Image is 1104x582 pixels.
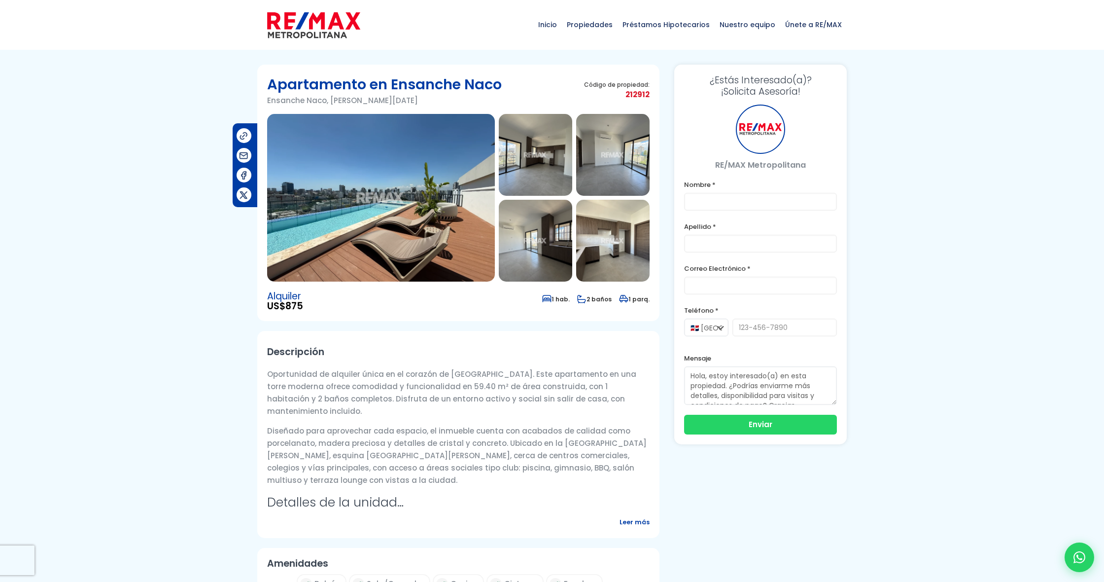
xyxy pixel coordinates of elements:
[267,558,650,569] h2: Amenidades
[499,200,572,282] img: Apartamento en Ensanche Naco
[239,170,249,181] img: Compartir
[285,299,303,313] span: 875
[736,105,785,154] div: RE/MAX Metropolitana
[732,319,837,336] input: 123-456-7890
[267,341,650,363] h2: Descripción
[684,366,837,405] textarea: Hola, estoy interesado(a) en esta propiedad. ¿Podrías enviarme más detalles, disponibilidad para ...
[684,74,837,86] span: ¿Estás Interesado(a)?
[576,114,650,196] img: Apartamento en Ensanche Naco
[562,10,618,39] span: Propiedades
[267,94,502,107] p: Ensanche Naco, [PERSON_NAME][DATE]
[267,301,303,311] span: US$
[267,74,502,94] h1: Apartamento en Ensanche Naco
[715,10,780,39] span: Nuestro equipo
[267,10,360,40] img: remax-metropolitana-logo
[542,295,570,303] span: 1 hab.
[499,114,572,196] img: Apartamento en Ensanche Naco
[684,304,837,317] label: Teléfono *
[684,220,837,233] label: Apellido *
[684,74,837,97] h3: ¡Solicita Asesoría!
[684,179,837,191] label: Nombre *
[267,368,650,417] p: Oportunidad de alquiler única en el corazón de [GEOGRAPHIC_DATA]. Este apartamento en una torre m...
[684,415,837,435] button: Enviar
[584,81,650,88] span: Código de propiedad:
[684,352,837,364] label: Mensaje
[780,10,847,39] span: Únete a RE/MAX
[619,295,650,303] span: 1 parq.
[620,516,650,528] span: Leer más
[684,159,837,171] p: RE/MAX Metropolitana
[584,88,650,101] span: 212912
[239,150,249,161] img: Compartir
[267,425,650,486] p: Diseñado para aprovechar cada espacio, el inmueble cuenta con acabados de calidad como porcelanat...
[239,131,249,141] img: Compartir
[267,291,303,301] span: Alquiler
[577,295,612,303] span: 2 baños
[267,114,495,282] img: Apartamento en Ensanche Naco
[618,10,715,39] span: Préstamos Hipotecarios
[576,200,650,282] img: Apartamento en Ensanche Naco
[533,10,562,39] span: Inicio
[239,190,249,200] img: Compartir
[267,494,650,511] h3: Detalles de la unidad
[684,262,837,275] label: Correo Electrónico *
